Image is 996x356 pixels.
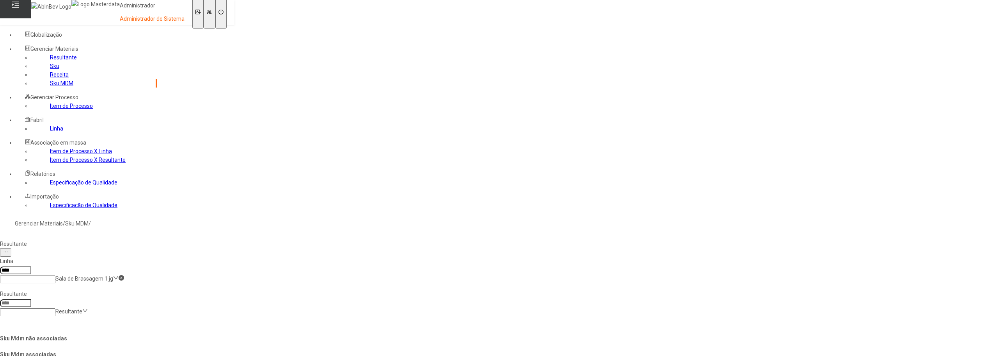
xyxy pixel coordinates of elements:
span: Importação [30,193,59,200]
nz-select-item: Sala de Brassagem 1 jg [55,275,113,282]
span: Relatórios [30,171,55,177]
a: Especificação de Qualidade [50,202,117,208]
p: Administrador [120,2,185,10]
img: AbInBev Logo [31,2,71,11]
a: Item de Processo X Linha [50,148,112,154]
a: Item de Processo X Resultante [50,157,126,163]
span: Gerenciar Processo [30,94,78,100]
a: Sku MDM [65,220,89,227]
a: Receita [50,72,69,78]
a: Gerenciar Materiais [15,220,63,227]
a: Sku MDM [50,80,73,86]
nz-select-placeholder: Resultante [55,308,82,315]
nz-breadcrumb-separator: / [89,220,91,227]
a: Resultante [50,54,77,61]
span: Gerenciar Materiais [30,46,78,52]
span: Fabril [30,117,44,123]
a: Linha [50,125,63,132]
a: Especificação de Qualidade [50,179,117,186]
span: Associação em massa [30,140,86,146]
a: Item de Processo [50,103,93,109]
nz-breadcrumb-separator: / [63,220,65,227]
span: Globalização [30,32,62,38]
a: Sku [50,63,59,69]
p: Administrador do Sistema [120,15,185,23]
